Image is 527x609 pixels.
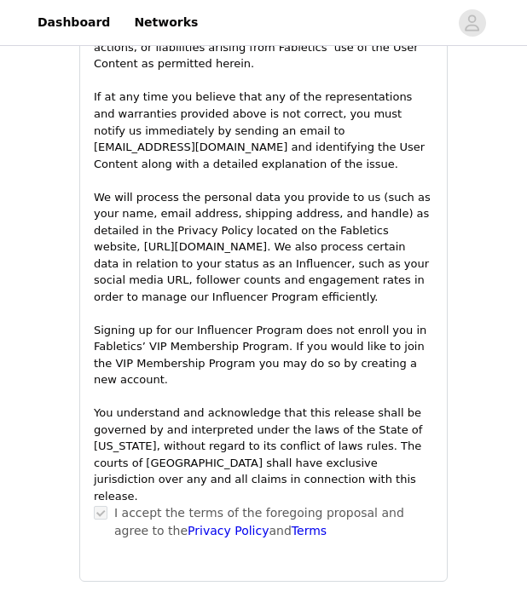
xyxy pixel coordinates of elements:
p: You understand and acknowledge that this release shall be governed by and interpreted under the l... [94,405,433,504]
p: If at any time you believe that any of the representations and warranties provided above is not c... [94,89,433,172]
p: We will process the personal data you provide to us (such as your name, email address, shipping a... [94,189,433,306]
a: Terms [292,524,327,537]
a: Privacy Policy [188,524,269,537]
div: avatar [464,9,480,37]
p: Signing up for our Influencer Program does not enroll you in Fabletics’ VIP Membership Program. I... [94,322,433,388]
p: I accept the terms of the foregoing proposal and agree to the and [114,504,433,540]
a: Networks [124,3,208,42]
a: Dashboard [27,3,120,42]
